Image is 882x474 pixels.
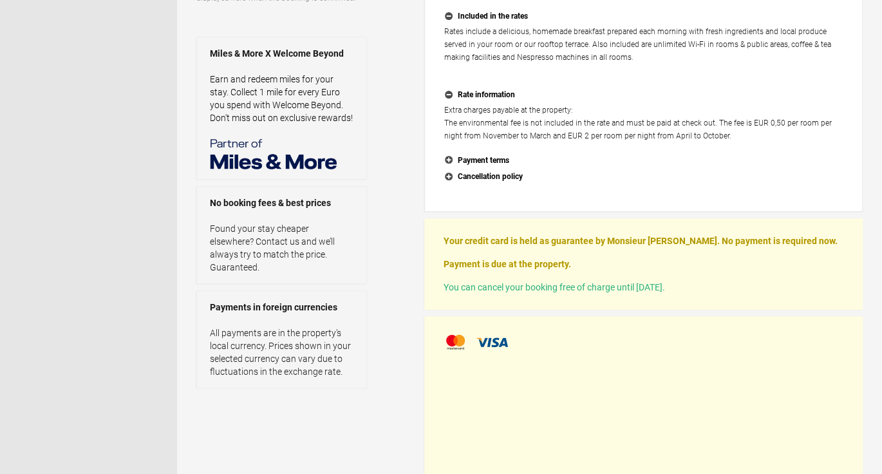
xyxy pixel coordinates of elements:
[210,301,353,314] strong: Payments in foreign currencies
[444,8,843,25] button: Included in the rates
[210,196,353,209] strong: No booking fees & best prices
[444,104,843,142] p: Extra charges payable at the property: The environmental fee is not included in the rate and must...
[210,222,353,274] p: Found your stay cheaper elsewhere? Contact us and we’ll always try to match the price. Guaranteed.
[210,47,353,60] strong: Miles & More X Welcome Beyond
[210,327,353,378] p: All payments are in the property’s local currency. Prices shown in your selected currency can var...
[210,137,339,169] img: Miles & More
[444,87,843,104] button: Rate information
[444,25,843,77] p: Rates include a delicious, homemade breakfast prepared each morning with fresh ingredients and lo...
[444,169,843,185] button: Cancellation policy
[444,153,843,169] button: Payment terms
[444,259,571,269] strong: Payment is due at the property.
[210,74,353,123] a: Earn and redeem miles for your stay. Collect 1 mile for every Euro you spend with Welcome Beyond....
[444,236,838,246] strong: Your credit card is held as guarantee by Monsieur [PERSON_NAME]. No payment is required now.
[444,282,665,292] span: You can cancel your booking free of charge until [DATE].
